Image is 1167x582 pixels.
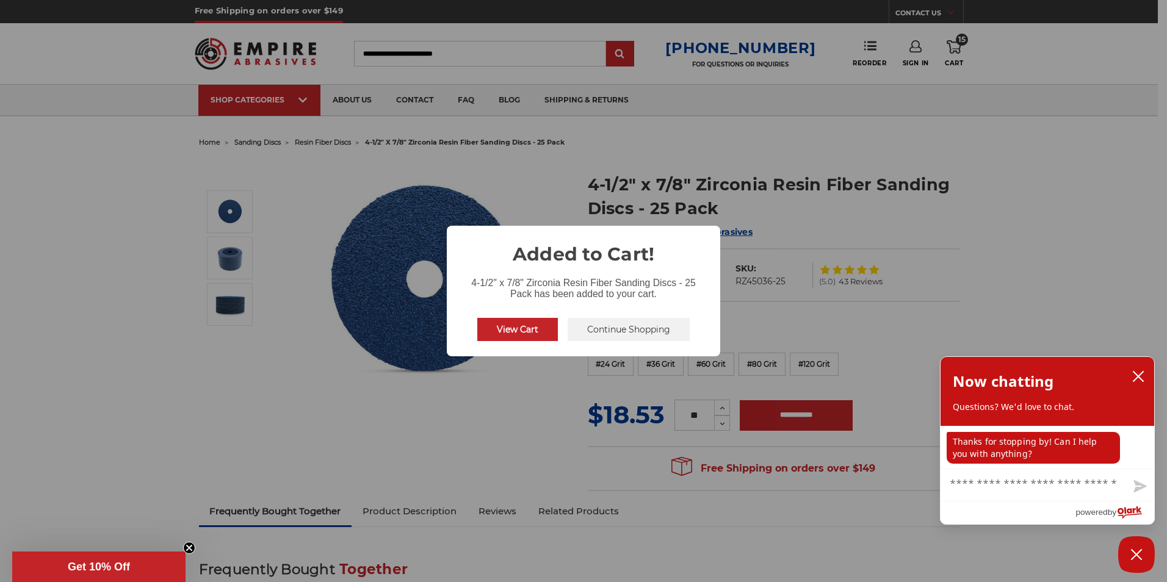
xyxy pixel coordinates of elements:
[941,426,1154,469] div: chat
[447,268,720,302] div: 4-1/2" x 7/8" Zirconia Resin Fiber Sanding Discs - 25 Pack has been added to your cart.
[953,369,1053,393] h2: Now chatting
[568,318,690,341] button: Continue Shopping
[447,226,720,268] h2: Added to Cart!
[1129,367,1148,386] button: close chatbox
[1124,473,1154,501] button: Send message
[940,356,1155,525] div: olark chatbox
[953,401,1142,413] p: Questions? We'd love to chat.
[1118,536,1155,573] button: Close Chatbox
[1075,505,1107,520] span: powered
[1075,501,1154,524] a: Powered by Olark
[68,561,130,573] span: Get 10% Off
[183,542,195,554] button: Close teaser
[1108,505,1116,520] span: by
[947,432,1120,464] p: Thanks for stopping by! Can I help you with anything?
[477,318,558,341] button: View Cart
